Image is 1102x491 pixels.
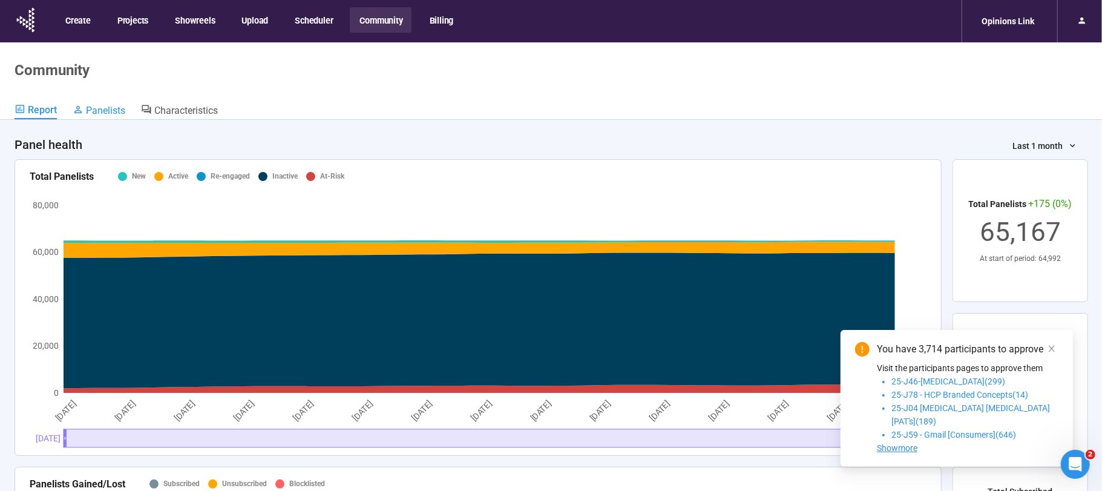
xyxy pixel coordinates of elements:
[469,398,493,423] tspan: [DATE]
[141,104,218,119] a: Characteristics
[969,211,1072,253] div: 65,167
[73,104,125,119] a: Panelists
[15,136,82,153] h4: Panel health
[1029,198,1072,209] span: +175 (0%)
[53,398,77,423] tspan: [DATE]
[15,104,57,119] a: Report
[969,199,1027,209] span: Total Panelists
[86,105,125,116] span: Panelists
[33,294,59,304] tspan: 40,000
[1061,450,1090,479] iframe: Intercom live chat
[54,388,59,398] tspan: 0
[30,169,94,184] div: Total Panelists
[648,398,672,423] tspan: [DATE]
[420,7,462,33] button: Billing
[588,398,612,423] tspan: [DATE]
[33,341,59,351] tspan: 20,000
[289,478,325,490] div: Blocklisted
[891,403,1050,426] span: 25-J04 [MEDICAL_DATA] [MEDICAL_DATA] [PAT's](189)
[528,398,553,423] tspan: [DATE]
[211,171,250,182] div: Re-engaged
[825,398,850,423] tspan: [DATE]
[163,478,200,490] div: Subscribed
[222,478,267,490] div: Unsubscribed
[232,7,277,33] button: Upload
[320,171,344,182] div: At-Risk
[165,7,223,33] button: Showreels
[969,253,1072,265] div: At start of period: 64,992
[285,7,341,33] button: Scheduler
[1012,139,1063,153] span: Last 1 month
[15,62,90,79] h1: Community
[855,342,870,357] span: exclamation-circle
[766,398,790,423] tspan: [DATE]
[132,171,146,182] div: New
[33,200,59,210] tspan: 80,000
[350,398,375,423] tspan: [DATE]
[707,398,731,423] tspan: [DATE]
[350,7,411,33] button: Community
[28,104,57,116] span: Report
[891,390,1028,400] span: 25-J78 - HCP Branded Concepts(14)
[33,247,59,257] tspan: 60,000
[891,377,1005,386] span: 25-J46-[MEDICAL_DATA](299)
[410,398,434,423] tspan: [DATE]
[877,342,1058,357] div: You have 3,714 participants to approve
[1048,344,1056,353] span: close
[1086,450,1095,460] span: 2
[974,10,1041,33] div: Opinions Link
[113,398,137,423] tspan: [DATE]
[291,398,315,423] tspan: [DATE]
[154,105,218,116] span: Characteristics
[56,7,99,33] button: Create
[1003,136,1087,156] button: Last 1 month
[108,7,157,33] button: Projects
[272,171,298,182] div: Inactive
[232,398,256,423] tspan: [DATE]
[891,430,1016,440] span: 25-J59 - Gmail [Consumers](646)
[877,443,917,453] span: Showmore
[877,361,1058,375] p: Visit the participants pages to approve them
[172,398,197,423] tspan: [DATE]
[168,171,188,182] div: Active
